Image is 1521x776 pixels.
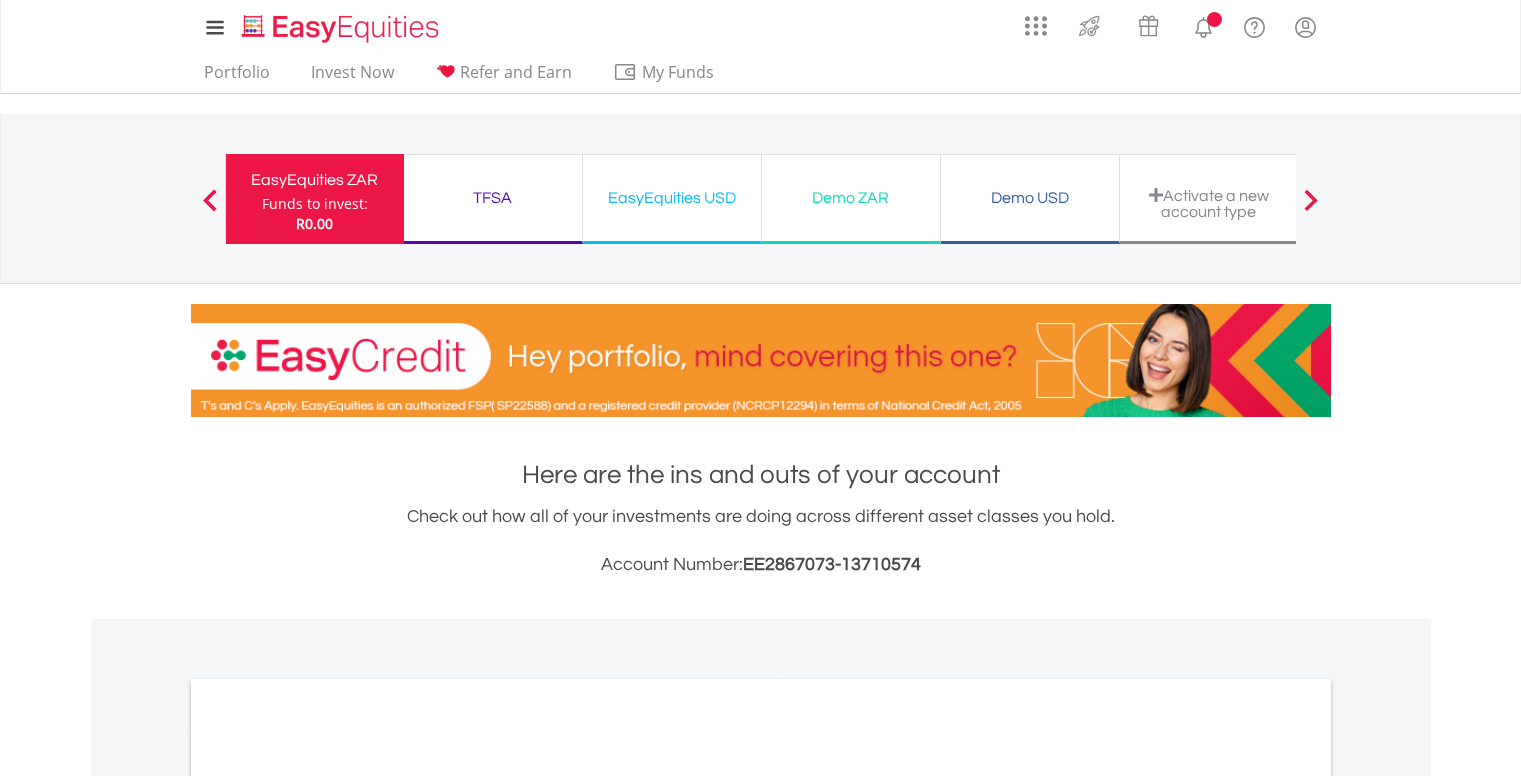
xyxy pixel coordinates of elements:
[416,184,570,212] div: TFSA
[296,214,333,233] span: R0.00
[238,12,447,45] img: EasyEquities_Logo.png
[743,555,921,574] span: EE2867073-13710574
[427,62,580,93] a: Refer and Earn
[234,5,447,45] a: Home page
[191,551,1331,579] h3: Account Number:
[595,184,749,212] div: EasyEquities USD
[1132,187,1286,220] div: Activate a new account type
[262,194,368,214] div: Funds to invest:
[191,304,1331,417] img: EasyCredit Promotion Banner
[1025,15,1047,37] img: grid-menu-icon.svg
[1280,5,1331,49] a: My Profile
[303,62,402,93] a: Invest Now
[613,59,744,85] span: My Funds
[1178,5,1229,45] a: Notifications
[238,166,392,194] div: EasyEquities ZAR
[1119,5,1178,42] a: Vouchers
[196,62,278,93] a: Portfolio
[953,184,1107,212] div: Demo USD
[1132,10,1165,42] img: vouchers-v2.svg
[191,503,1331,579] div: Check out how all of your investments are doing across different asset classes you hold.
[774,184,928,212] div: Demo ZAR
[191,457,1331,493] h1: Here are the ins and outs of your account
[1073,10,1106,42] img: thrive-v2.svg
[1012,5,1060,37] a: AppsGrid
[1229,5,1280,45] a: FAQ's and Support
[460,61,572,83] span: Refer and Earn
